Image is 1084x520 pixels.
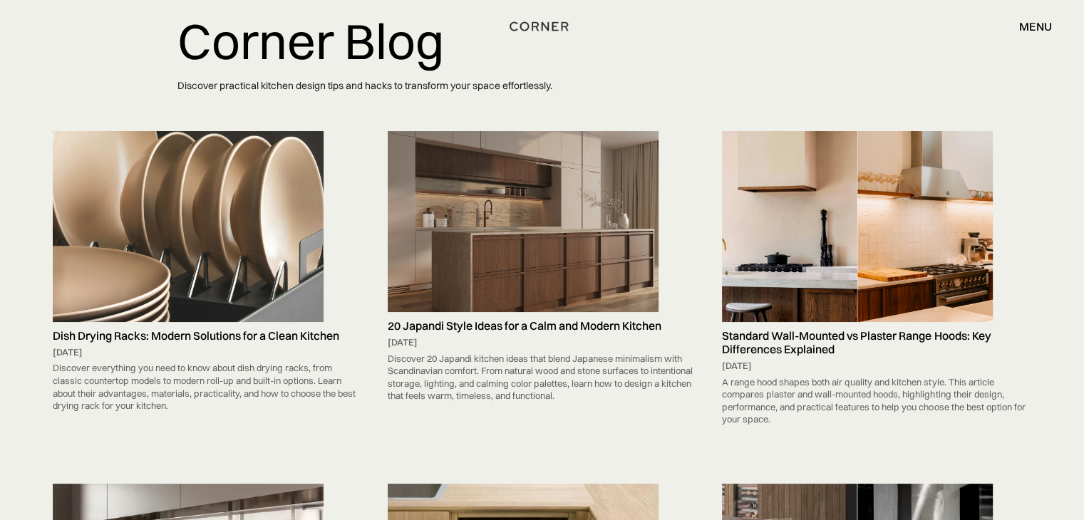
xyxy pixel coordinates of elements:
[715,131,1038,429] a: Standard Wall-Mounted vs Plaster Range Hoods: Key Differences Explained[DATE]A range hood shapes ...
[53,358,362,415] div: Discover everything you need to know about dish drying racks, from classic countertop models to m...
[503,17,582,36] a: home
[1019,21,1052,32] div: menu
[381,131,704,405] a: 20 Japandi Style Ideas for a Calm and Modern Kitchen[DATE]Discover 20 Japandi kitchen ideas that ...
[722,373,1031,430] div: A range hood shapes both air quality and kitchen style. This article compares plaster and wall-mo...
[388,319,697,333] h5: 20 Japandi Style Ideas for a Calm and Modern Kitchen
[388,336,697,349] div: [DATE]
[53,329,362,343] h5: Dish Drying Racks: Modern Solutions for a Clean Kitchen
[722,329,1031,356] h5: Standard Wall-Mounted vs Plaster Range Hoods: Key Differences Explained
[46,131,369,415] a: Dish Drying Racks: Modern Solutions for a Clean Kitchen[DATE]Discover everything you need to know...
[722,360,1031,373] div: [DATE]
[177,14,907,68] h1: Corner Blog
[53,346,362,359] div: [DATE]
[388,349,697,406] div: Discover 20 Japandi kitchen ideas that blend Japanese minimalism with Scandinavian comfort. From ...
[177,68,907,103] p: Discover practical kitchen design tips and hacks to transform your space effortlessly.
[1005,14,1052,38] div: menu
